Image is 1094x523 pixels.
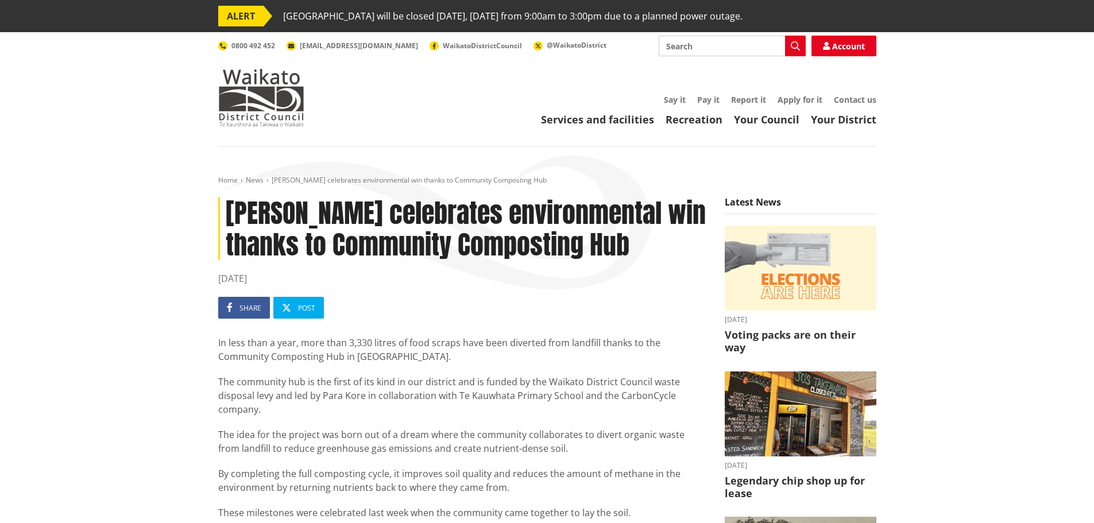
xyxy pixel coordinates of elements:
[659,36,806,56] input: Search input
[218,69,304,126] img: Waikato District Council - Te Kaunihera aa Takiwaa o Waikato
[272,175,547,185] span: [PERSON_NAME] celebrates environmental win thanks to Community Composting Hub
[231,41,275,51] span: 0800 492 452
[218,506,708,520] p: These milestones were celebrated last week when the community came together to lay the soil.
[811,36,876,56] a: Account
[725,371,876,500] a: Outdoor takeaway stand with chalkboard menus listing various foods, like burgers and chips. A fri...
[300,41,418,51] span: [EMAIL_ADDRESS][DOMAIN_NAME]
[218,197,708,260] h1: [PERSON_NAME] celebrates environmental win thanks to Community Composting Hub
[834,94,876,105] a: Contact us
[725,226,876,311] img: Elections are here
[273,297,324,319] a: Post
[218,375,708,416] p: The community hub is the first of its kind in our district and is funded by the Waikato District ...
[731,94,766,105] a: Report it
[283,6,743,26] span: [GEOGRAPHIC_DATA] will be closed [DATE], [DATE] from 9:00am to 3:00pm due to a planned power outage.
[725,475,876,499] h3: Legendary chip shop up for lease
[298,303,315,313] span: Post
[697,94,720,105] a: Pay it
[666,113,722,126] a: Recreation
[541,113,654,126] a: Services and facilities
[778,94,822,105] a: Apply for it
[534,40,606,50] a: @WaikatoDistrict
[218,175,238,185] a: Home
[218,41,275,51] a: 0800 492 452
[547,40,606,50] span: @WaikatoDistrict
[725,329,876,354] h3: Voting packs are on their way
[725,197,876,214] h5: Latest News
[218,428,708,455] p: The idea for the project was born out of a dream where the community collaborates to divert organ...
[725,226,876,354] a: [DATE] Voting packs are on their way
[734,113,799,126] a: Your Council
[218,272,708,285] time: [DATE]
[664,94,686,105] a: Say it
[443,41,522,51] span: WaikatoDistrictCouncil
[218,176,876,185] nav: breadcrumb
[246,175,264,185] a: News
[218,297,270,319] a: Share
[430,41,522,51] a: WaikatoDistrictCouncil
[725,371,876,457] img: Jo's takeaways, Papahua Reserve, Raglan
[239,303,261,313] span: Share
[218,6,264,26] span: ALERT
[218,467,708,494] p: By completing the full composting cycle, it improves soil quality and reduces the amount of metha...
[725,462,876,469] time: [DATE]
[811,113,876,126] a: Your District
[218,336,708,363] p: In less than a year, more than 3,330 litres of food scraps have been diverted from landfill thank...
[725,316,876,323] time: [DATE]
[287,41,418,51] a: [EMAIL_ADDRESS][DOMAIN_NAME]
